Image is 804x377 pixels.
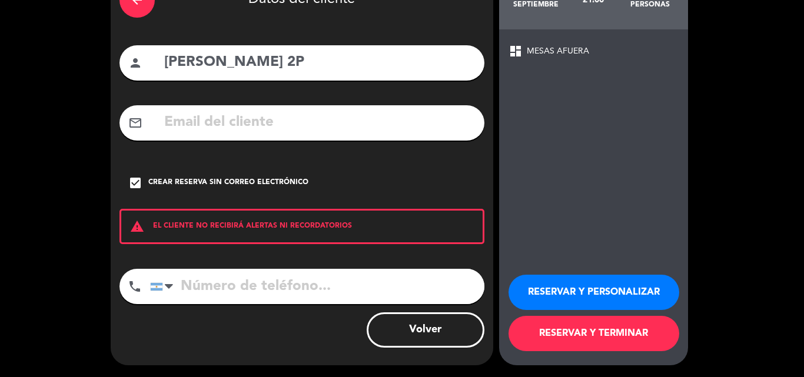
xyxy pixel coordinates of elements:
input: Número de teléfono... [150,269,484,304]
i: warning [121,219,153,233]
button: Volver [367,312,484,348]
input: Email del cliente [163,111,476,135]
input: Nombre del cliente [163,51,476,75]
span: MESAS AFUERA [527,45,589,58]
i: person [128,56,142,70]
i: check_box [128,176,142,190]
button: RESERVAR Y TERMINAR [509,316,679,351]
i: mail_outline [128,116,142,130]
button: RESERVAR Y PERSONALIZAR [509,275,679,310]
div: EL CLIENTE NO RECIBIRÁ ALERTAS NI RECORDATORIOS [119,209,484,244]
div: Crear reserva sin correo electrónico [148,177,308,189]
div: Argentina: +54 [151,269,178,303]
span: dashboard [509,44,523,58]
i: phone [128,279,142,293]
